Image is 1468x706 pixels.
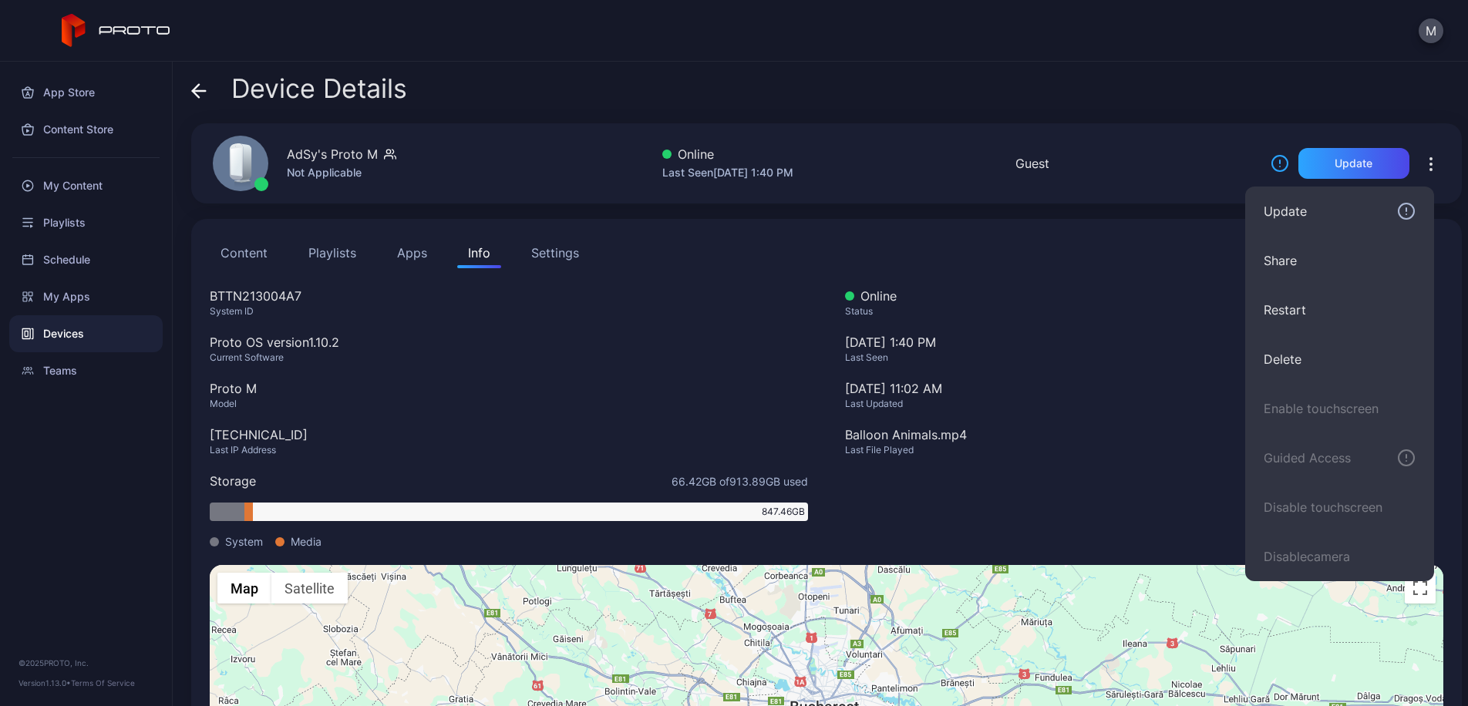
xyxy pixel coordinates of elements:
div: Guest [1015,154,1049,173]
a: Schedule [9,241,163,278]
div: BTTN213004A7 [210,287,808,305]
button: Delete [1245,335,1434,384]
a: My Content [9,167,163,204]
div: Update [1264,202,1416,220]
button: Enable touchscreen [1245,384,1434,433]
div: Last File Played [845,444,1443,456]
a: Terms Of Service [71,678,135,688]
div: [TECHNICAL_ID] [210,425,808,444]
button: Playlists [298,237,367,268]
div: Storage [210,472,256,490]
span: System [225,533,263,550]
button: Info [457,237,501,268]
button: Disablecamera [1245,532,1434,581]
div: Proto M [210,379,808,398]
div: Model [210,398,808,410]
div: Last IP Address [210,444,808,456]
button: M [1419,18,1443,43]
div: © 2025 PROTO, Inc. [19,657,153,669]
div: Proto OS version 1.10.2 [210,333,808,351]
button: Show satellite imagery [271,573,348,603]
a: Playlists [9,204,163,241]
div: Last Seen [845,351,1443,364]
button: Share [1245,236,1434,285]
div: Not Applicable [287,163,396,182]
a: Content Store [9,111,163,148]
button: Update [1298,148,1409,179]
span: 847.46 GB [762,505,805,519]
div: Info [468,244,490,262]
span: 66.42 GB of 913.89 GB used [672,473,808,489]
span: Version 1.13.0 • [19,678,71,688]
button: Guided Access [1245,433,1434,482]
div: Status [845,305,1443,318]
div: AdSy's Proto M [287,145,378,163]
div: [DATE] 11:02 AM [845,379,1443,398]
div: Settings [531,244,579,262]
span: Device Details [231,74,407,103]
div: Last Seen [DATE] 1:40 PM [662,163,793,182]
button: Toggle fullscreen view [1405,573,1436,603]
button: Content [210,237,278,268]
a: My Apps [9,278,163,315]
div: Balloon Animals.mp4 [845,425,1443,444]
div: Last Updated [845,398,1443,410]
div: Online [662,145,793,163]
button: Update [1245,187,1434,236]
span: Media [291,533,322,550]
button: Restart [1245,285,1434,335]
button: Show street map [217,573,271,603]
div: Current Software [210,351,808,364]
div: Guided Access [1264,449,1351,467]
a: App Store [9,74,163,111]
div: Online [845,287,1443,305]
button: Settings [520,237,590,268]
a: Devices [9,315,163,352]
a: Teams [9,352,163,389]
button: Apps [386,237,438,268]
div: System ID [210,305,808,318]
div: [DATE] 1:40 PM [845,333,1443,379]
button: Disable touchscreen [1245,482,1434,532]
div: Update [1335,157,1372,170]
